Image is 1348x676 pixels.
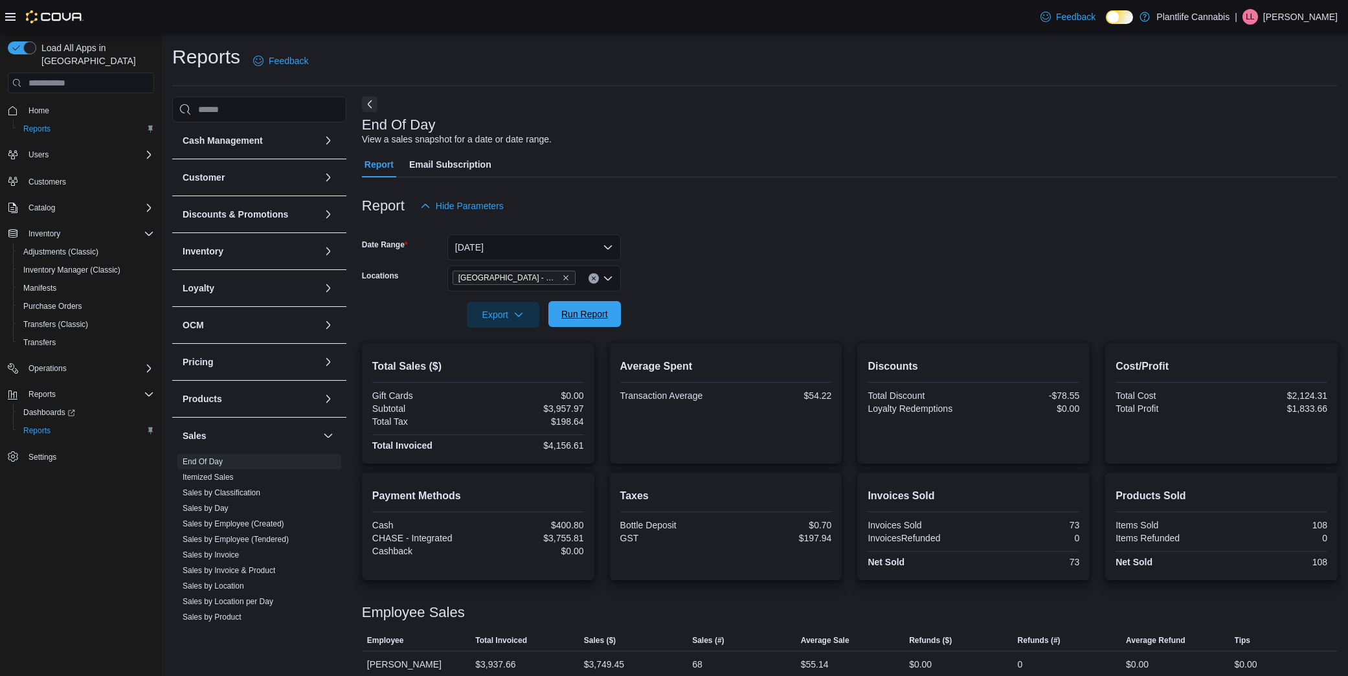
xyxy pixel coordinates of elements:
[18,121,154,137] span: Reports
[183,535,289,544] a: Sales by Employee (Tendered)
[23,361,154,376] span: Operations
[1126,635,1185,646] span: Average Refund
[23,449,154,465] span: Settings
[183,472,234,482] span: Itemized Sales
[480,390,583,401] div: $0.00
[868,359,1079,374] h2: Discounts
[23,425,51,436] span: Reports
[18,405,80,420] a: Dashboards
[458,271,559,284] span: [GEOGRAPHIC_DATA] - Mahogany Market
[28,452,56,462] span: Settings
[409,152,491,177] span: Email Subscription
[3,101,159,120] button: Home
[183,550,239,559] a: Sales by Invoice
[18,335,154,350] span: Transfers
[183,581,244,591] a: Sales by Location
[561,308,608,321] span: Run Report
[320,317,336,333] button: OCM
[320,170,336,185] button: Customer
[1242,9,1258,25] div: Lex Lozanski
[183,566,275,575] a: Sales by Invoice & Product
[13,333,159,352] button: Transfers
[1018,657,1023,672] div: 0
[18,121,56,137] a: Reports
[584,657,624,672] div: $3,749.45
[1246,9,1254,25] span: LL
[28,106,49,116] span: Home
[18,405,154,420] span: Dashboards
[868,520,971,530] div: Invoices Sold
[1224,520,1327,530] div: 108
[362,117,436,133] h3: End Of Day
[13,243,159,261] button: Adjustments (Classic)
[367,635,404,646] span: Employee
[909,657,932,672] div: $0.00
[183,429,207,442] h3: Sales
[23,319,88,330] span: Transfers (Classic)
[475,302,532,328] span: Export
[183,392,318,405] button: Products
[976,520,1079,530] div: 73
[362,240,408,250] label: Date Range
[1263,9,1338,25] p: [PERSON_NAME]
[183,503,229,513] span: Sales by Day
[13,120,159,138] button: Reports
[362,96,377,112] button: Next
[480,546,583,556] div: $0.00
[23,147,154,163] span: Users
[183,534,289,545] span: Sales by Employee (Tendered)
[183,208,288,221] h3: Discounts & Promotions
[436,199,504,212] span: Hide Parameters
[1156,9,1230,25] p: Plantlife Cannabis
[1126,657,1149,672] div: $0.00
[976,533,1079,543] div: 0
[28,150,49,160] span: Users
[1106,24,1106,25] span: Dark Mode
[183,134,318,147] button: Cash Management
[183,392,222,405] h3: Products
[183,519,284,528] a: Sales by Employee (Created)
[801,657,829,672] div: $55.14
[183,171,318,184] button: Customer
[562,274,570,282] button: Remove Calgary - Mahogany Market from selection in this group
[18,280,154,296] span: Manifests
[372,520,475,530] div: Cash
[480,403,583,414] div: $3,957.97
[13,279,159,297] button: Manifests
[18,423,154,438] span: Reports
[584,635,616,646] span: Sales ($)
[23,361,72,376] button: Operations
[18,262,154,278] span: Inventory Manager (Classic)
[183,134,263,147] h3: Cash Management
[183,245,318,258] button: Inventory
[183,429,318,442] button: Sales
[18,244,154,260] span: Adjustments (Classic)
[320,133,336,148] button: Cash Management
[1116,390,1219,401] div: Total Cost
[18,244,104,260] a: Adjustments (Classic)
[183,319,204,332] h3: OCM
[480,440,583,451] div: $4,156.61
[1224,403,1327,414] div: $1,833.66
[475,635,527,646] span: Total Invoiced
[23,173,154,189] span: Customers
[801,635,849,646] span: Average Sale
[447,234,621,260] button: [DATE]
[372,533,475,543] div: CHASE - Integrated
[868,488,1079,504] h2: Invoices Sold
[18,335,61,350] a: Transfers
[868,533,971,543] div: InvoicesRefunded
[372,403,475,414] div: Subtotal
[183,627,280,638] span: Sales by Product & Location
[372,359,584,374] h2: Total Sales ($)
[183,473,234,482] a: Itemized Sales
[183,282,214,295] h3: Loyalty
[3,385,159,403] button: Reports
[23,124,51,134] span: Reports
[18,317,93,332] a: Transfers (Classic)
[728,390,831,401] div: $54.22
[183,319,318,332] button: OCM
[23,407,75,418] span: Dashboards
[1116,533,1219,543] div: Items Refunded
